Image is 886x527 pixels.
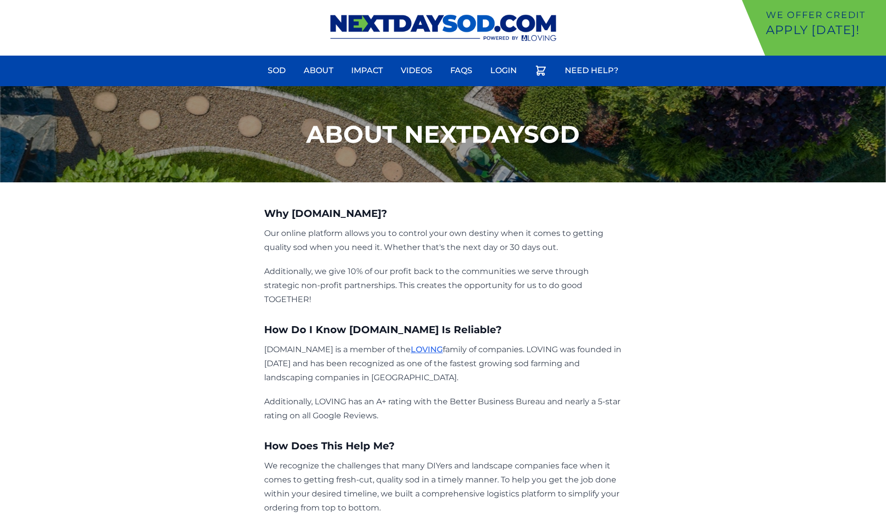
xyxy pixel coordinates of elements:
[262,59,292,83] a: Sod
[264,395,622,423] p: Additionally, LOVING has an A+ rating with the Better Business Bureau and nearly a 5-star rating ...
[395,59,438,83] a: Videos
[559,59,624,83] a: Need Help?
[264,439,622,453] h3: How Does This Help Me?
[264,343,622,385] p: [DOMAIN_NAME] is a member of the family of companies. LOVING was founded in [DATE] and has been r...
[411,345,443,354] a: LOVING
[766,8,882,22] p: We offer Credit
[298,59,339,83] a: About
[766,22,882,38] p: Apply [DATE]!
[306,122,580,146] h1: About NextDaySod
[444,59,478,83] a: FAQs
[264,459,622,515] p: We recognize the challenges that many DIYers and landscape companies face when it comes to gettin...
[264,265,622,307] p: Additionally, we give 10% of our profit back to the communities we serve through strategic non-pr...
[264,226,622,254] p: Our online platform allows you to control your own destiny when it comes to getting quality sod w...
[264,323,622,337] h3: How Do I Know [DOMAIN_NAME] Is Reliable?
[345,59,389,83] a: Impact
[484,59,523,83] a: Login
[264,206,622,220] h3: Why [DOMAIN_NAME]?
